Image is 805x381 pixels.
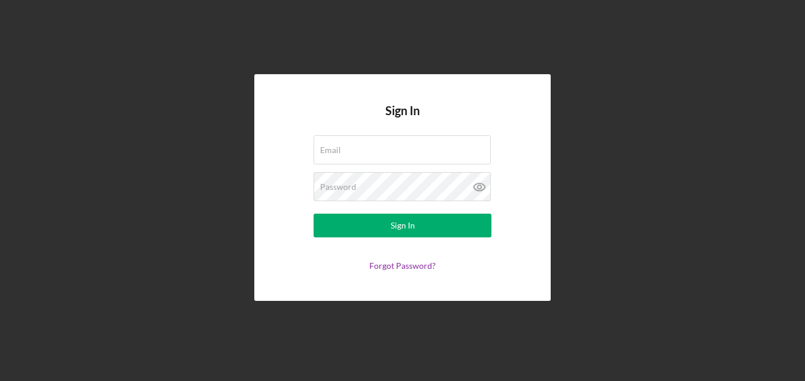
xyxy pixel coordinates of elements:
h4: Sign In [385,104,420,135]
button: Sign In [314,214,491,237]
label: Email [320,145,341,155]
a: Forgot Password? [369,261,436,271]
div: Sign In [391,214,415,237]
label: Password [320,182,356,192]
